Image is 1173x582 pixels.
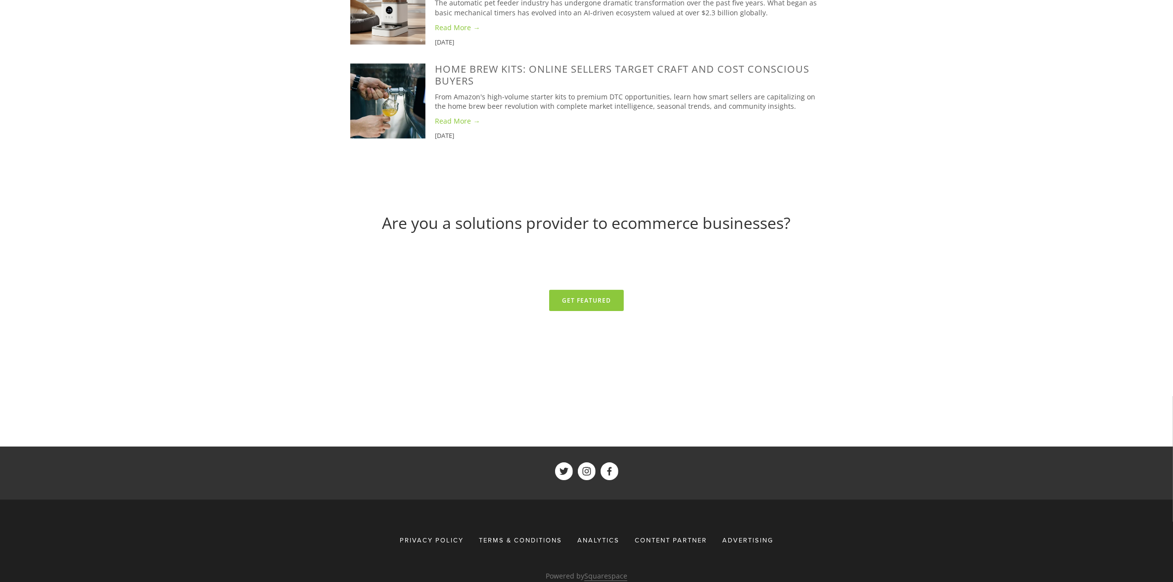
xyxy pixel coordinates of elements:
a: Squarespace [584,571,627,581]
a: Advertising [716,531,773,549]
time: [DATE] [435,131,455,140]
span: Advertising [722,536,773,544]
div: Analytics [571,531,626,549]
a: Home Brew Kits: Online Sellers Target Craft And Cost Conscious Buyers [435,62,810,88]
a: ShelfTrend [601,462,618,480]
a: Privacy Policy [400,531,470,549]
a: Content Partner [628,531,713,549]
p: Powered by [350,570,823,582]
h1: Are you a solutions provider to ecommerce businesses? [350,214,823,232]
span: Privacy Policy [400,536,464,544]
span: Terms & Conditions [479,536,562,544]
a: Home Brew Kits: Online Sellers Target Craft And Cost Conscious Buyers [350,63,435,138]
p: From Amazon's high-volume starter kits to premium DTC opportunities, learn how smart sellers are ... [435,92,823,111]
a: Read More → [435,23,823,33]
img: Home Brew Kits: Online Sellers Target Craft And Cost Conscious Buyers [350,63,425,138]
a: Get Featured [549,290,624,311]
a: ShelfTrend [578,462,596,480]
a: Terms & Conditions [472,531,568,549]
a: ShelfTrend [555,462,573,480]
a: Read More → [435,116,823,126]
span: Content Partner [635,536,707,544]
time: [DATE] [435,38,455,46]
